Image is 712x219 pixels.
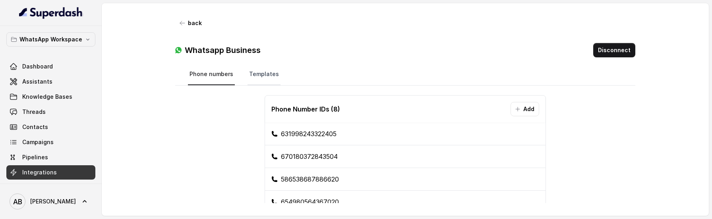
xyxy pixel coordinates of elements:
li: 631998243322405 [265,123,546,145]
a: Threads [6,105,95,119]
span: Campaigns [22,138,54,146]
a: Assistants [6,74,95,89]
img: whatsapp.f50b2aaae0bd8934e9105e63dc750668.svg [175,47,182,53]
a: Templates [248,64,281,85]
span: Knowledge Bases [22,93,72,101]
span: [PERSON_NAME] [30,197,76,205]
a: Knowledge Bases [6,90,95,104]
a: Contacts [6,120,95,134]
span: Contacts [22,123,48,131]
a: Integrations [6,165,95,180]
h3: Phone Number IDs ( 8 ) [271,104,340,114]
button: Add [511,102,539,116]
a: Pipelines [6,150,95,164]
text: AB [13,197,22,206]
li: 654980564367020 [265,191,546,213]
li: 670180372843504 [265,145,546,168]
a: API Settings [6,180,95,195]
img: light.svg [19,6,83,19]
h3: Whatsapp Business [185,45,261,56]
a: [PERSON_NAME] [6,190,95,213]
a: Dashboard [6,59,95,74]
button: back [175,16,207,30]
p: WhatsApp Workspace [19,35,82,44]
span: Threads [22,108,46,116]
a: Campaigns [6,135,95,149]
a: Phone numbers [188,64,235,85]
button: WhatsApp Workspace [6,32,95,47]
li: 586538687886620 [265,168,546,191]
nav: Tabs [188,64,623,85]
span: Integrations [22,168,57,176]
span: Dashboard [22,63,53,70]
span: Assistants [22,78,52,86]
button: Disconnect [593,43,635,57]
span: Pipelines [22,153,48,161]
